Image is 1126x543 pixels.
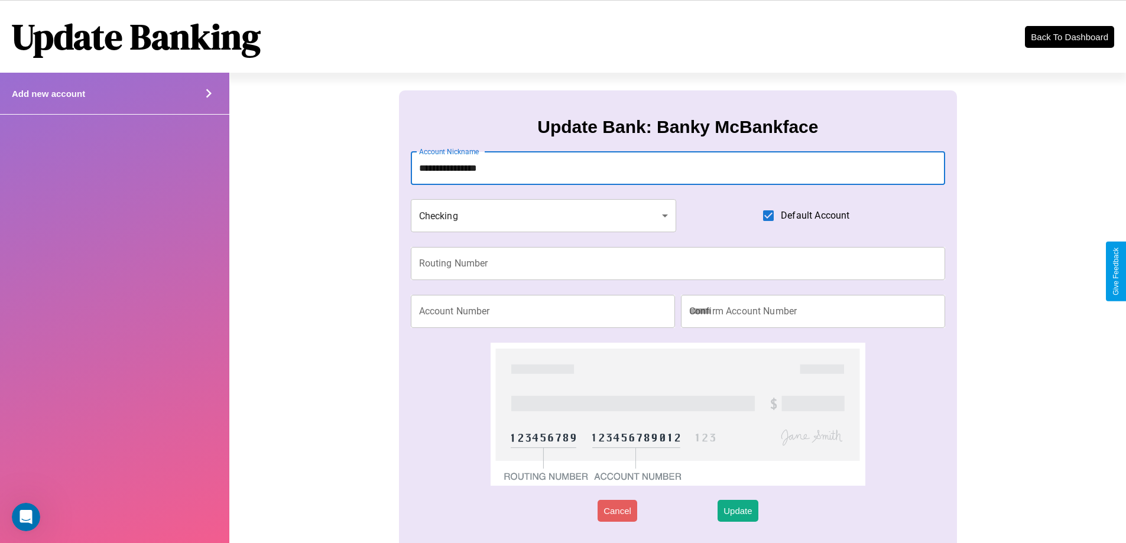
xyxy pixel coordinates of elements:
h3: Update Bank: Banky McBankface [537,117,818,137]
button: Back To Dashboard [1025,26,1114,48]
div: Checking [411,199,677,232]
label: Account Nickname [419,147,479,157]
button: Cancel [598,500,637,522]
button: Update [718,500,758,522]
h1: Update Banking [12,12,261,61]
h4: Add new account [12,89,85,99]
iframe: Intercom live chat [12,503,40,531]
span: Default Account [781,209,849,223]
img: check [491,343,865,486]
div: Give Feedback [1112,248,1120,295]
